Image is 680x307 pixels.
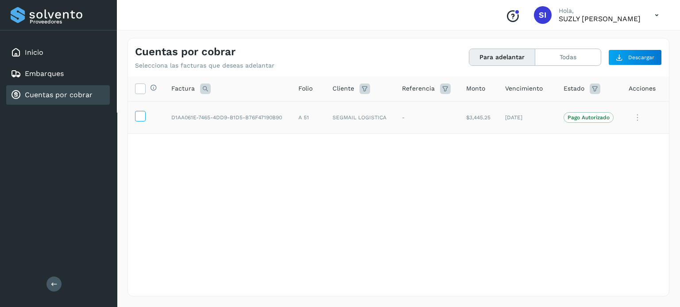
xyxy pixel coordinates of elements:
[25,48,43,57] a: Inicio
[291,101,325,134] td: A 51
[559,7,641,15] p: Hola,
[559,15,641,23] p: SUZLY ITZEL SANDOVAL HERNANDEZ
[325,101,395,134] td: SEGMAIL LOGISTICA
[402,84,435,93] span: Referencia
[629,84,656,93] span: Acciones
[171,84,195,93] span: Factura
[30,19,106,25] p: Proveedores
[135,62,274,69] p: Selecciona las facturas que deseas adelantar
[25,91,93,99] a: Cuentas por cobrar
[498,101,556,134] td: [DATE]
[25,69,64,78] a: Embarques
[466,84,485,93] span: Monto
[564,84,584,93] span: Estado
[459,101,498,134] td: $3,445.25
[469,49,535,65] button: Para adelantar
[628,53,654,61] span: Descargar
[6,85,110,105] div: Cuentas por cobrar
[164,101,291,134] td: D1AA061E-7465-4DD9-B1D5-B76F47190B90
[298,84,313,93] span: Folio
[535,49,601,65] button: Todas
[6,43,110,62] div: Inicio
[608,49,662,65] button: Descargar
[395,101,459,134] td: -
[332,84,354,93] span: Cliente
[568,114,610,121] p: Pago Autorizado
[135,45,236,58] h4: Cuentas por cobrar
[6,64,110,83] div: Embarques
[505,84,543,93] span: Vencimiento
